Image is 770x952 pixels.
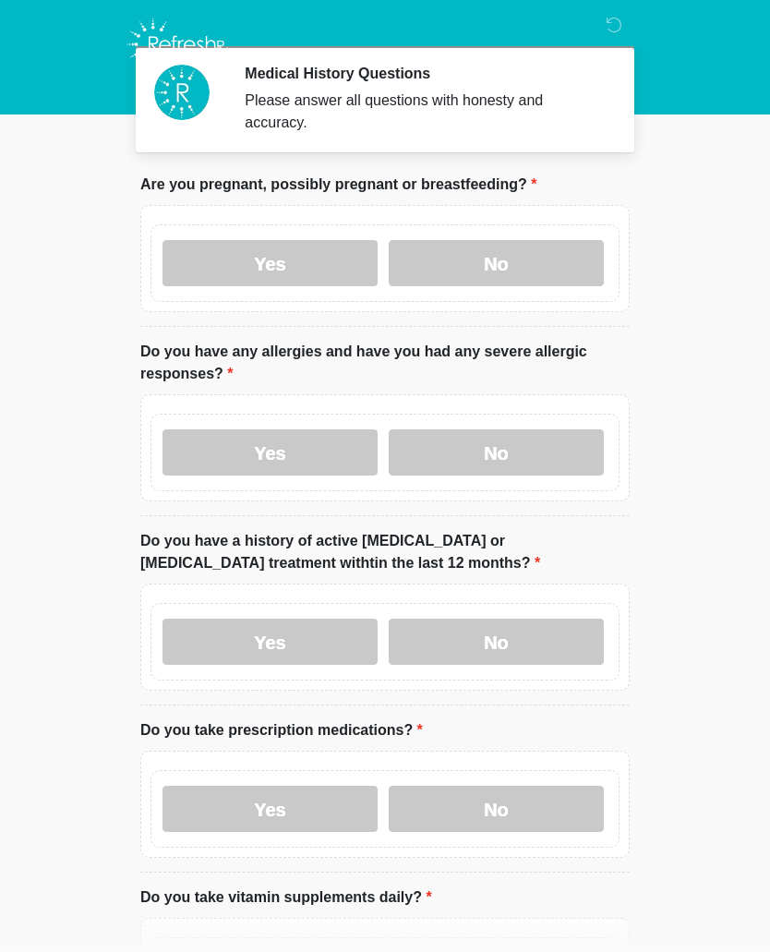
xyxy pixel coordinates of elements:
label: No [389,619,604,665]
label: No [389,429,604,476]
div: Please answer all questions with honesty and accuracy. [245,90,602,134]
label: Yes [162,429,378,476]
label: Are you pregnant, possibly pregnant or breastfeeding? [140,174,536,196]
label: Yes [162,240,378,286]
img: Agent Avatar [154,65,210,120]
label: Do you take vitamin supplements daily? [140,886,432,909]
label: No [389,786,604,832]
label: Do you have a history of active [MEDICAL_DATA] or [MEDICAL_DATA] treatment withtin the last 12 mo... [140,530,630,574]
label: Do you have any allergies and have you had any severe allergic responses? [140,341,630,385]
img: Refresh RX Logo [122,14,234,75]
label: Yes [162,786,378,832]
label: No [389,240,604,286]
label: Yes [162,619,378,665]
label: Do you take prescription medications? [140,719,423,741]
